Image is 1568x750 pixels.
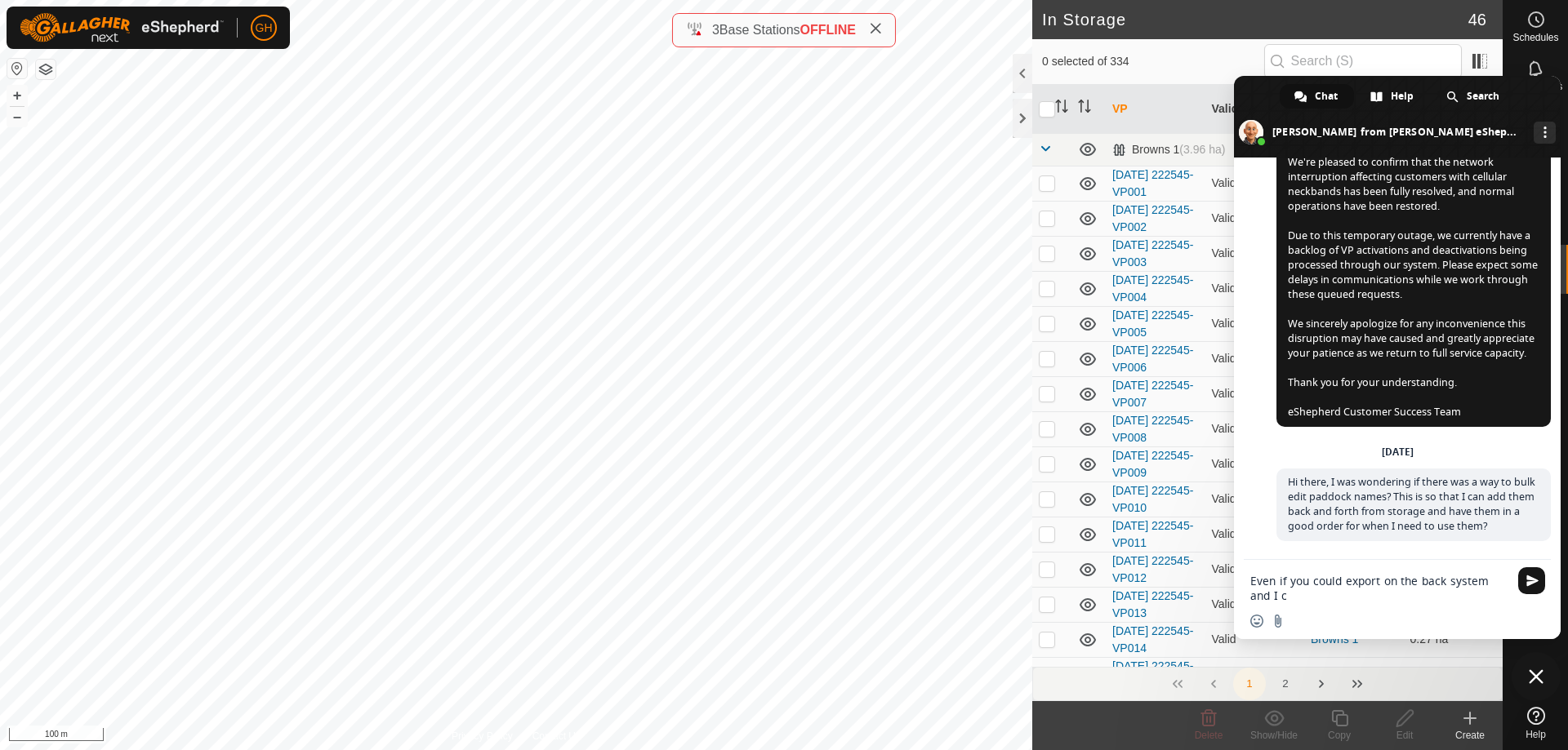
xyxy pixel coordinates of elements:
[1404,622,1503,657] td: 0.27 ha
[1112,344,1193,374] a: [DATE] 222545-VP006
[1250,574,1508,603] textarea: Compose your message...
[1042,53,1264,70] span: 0 selected of 334
[1112,554,1193,584] a: [DATE] 222545-VP012
[1106,85,1205,134] th: VP
[1382,447,1414,457] div: [DATE]
[1288,475,1535,533] span: Hi there, I was wondering if there was a way to bulk edit paddock names? This is so that I can ad...
[1205,517,1305,552] td: Valid
[1112,659,1193,690] a: [DATE] 222545-VP015
[1512,33,1558,42] span: Schedules
[1205,166,1305,201] td: Valid
[1205,85,1305,134] th: Validity
[1078,102,1091,115] p-sorticon: Activate to sort
[1205,587,1305,622] td: Valid
[1205,411,1305,446] td: Valid
[1112,449,1193,479] a: [DATE] 222545-VP009
[712,23,719,37] span: 3
[1205,271,1305,306] td: Valid
[532,729,581,743] a: Contact Us
[1437,728,1503,743] div: Create
[1112,519,1193,549] a: [DATE] 222545-VP011
[1269,668,1302,700] button: 2
[1512,652,1561,701] div: Close chat
[1241,728,1307,743] div: Show/Hide
[1205,552,1305,587] td: Valid
[1112,308,1193,339] a: [DATE] 222545-VP005
[1526,730,1546,739] span: Help
[1112,143,1225,157] div: Browns 1
[20,13,224,42] img: Gallagher Logo
[1534,122,1556,144] div: More channels
[1432,84,1516,109] div: Search
[1112,273,1193,304] a: [DATE] 222545-VP004
[1112,238,1193,268] a: [DATE] 222545-VP003
[1112,484,1193,514] a: [DATE] 222545-VP010
[1112,168,1193,198] a: [DATE] 222545-VP001
[1205,306,1305,341] td: Valid
[1341,668,1374,700] button: Last Page
[1272,615,1285,628] span: Send a file
[1311,632,1358,646] a: Browns 1
[1042,10,1468,29] h2: In Storage
[1205,657,1305,692] td: Valid
[1468,7,1486,32] span: 46
[1205,236,1305,271] td: Valid
[1205,446,1305,482] td: Valid
[1467,84,1499,109] span: Search
[452,729,513,743] a: Privacy Policy
[1307,728,1372,743] div: Copy
[256,20,273,37] span: GH
[1233,668,1266,700] button: 1
[1280,84,1354,109] div: Chat
[1179,143,1225,156] span: (3.96 ha)
[1518,567,1545,594] span: Send
[1305,668,1338,700] button: Next Page
[1205,482,1305,517] td: Valid
[1404,657,1503,692] td: 0.14 ha
[1288,111,1538,419] span: []() Hi All, We're pleased to confirm that the network interruption affecting customers with cell...
[1372,728,1437,743] div: Edit
[1055,102,1068,115] p-sorticon: Activate to sort
[1112,624,1193,655] a: [DATE] 222545-VP014
[1264,44,1462,78] input: Search (S)
[1250,615,1263,628] span: Insert an emoji
[7,86,27,105] button: +
[719,23,800,37] span: Base Stations
[1205,201,1305,236] td: Valid
[36,60,56,79] button: Map Layers
[1112,203,1193,233] a: [DATE] 222545-VP002
[1112,414,1193,444] a: [DATE] 222545-VP008
[800,23,856,37] span: OFFLINE
[1112,589,1193,619] a: [DATE] 222545-VP013
[1503,700,1568,746] a: Help
[1391,84,1414,109] span: Help
[7,59,27,78] button: Reset Map
[7,107,27,126] button: –
[1315,84,1338,109] span: Chat
[1356,84,1430,109] div: Help
[1112,379,1193,409] a: [DATE] 222545-VP007
[1195,730,1223,741] span: Delete
[1205,622,1305,657] td: Valid
[1205,376,1305,411] td: Valid
[1205,341,1305,376] td: Valid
